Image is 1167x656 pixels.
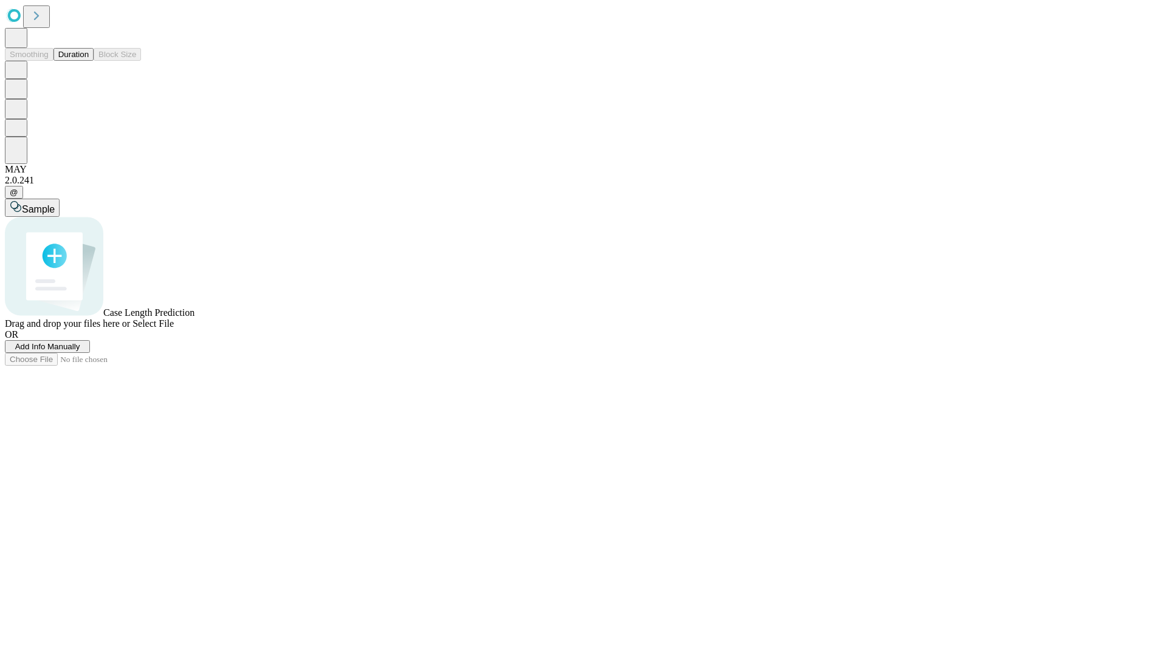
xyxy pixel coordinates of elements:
[10,188,18,197] span: @
[5,48,53,61] button: Smoothing
[133,318,174,329] span: Select File
[103,307,194,318] span: Case Length Prediction
[5,340,90,353] button: Add Info Manually
[5,164,1162,175] div: MAY
[5,175,1162,186] div: 2.0.241
[15,342,80,351] span: Add Info Manually
[94,48,141,61] button: Block Size
[22,204,55,214] span: Sample
[5,186,23,199] button: @
[5,318,130,329] span: Drag and drop your files here or
[5,199,60,217] button: Sample
[5,329,18,340] span: OR
[53,48,94,61] button: Duration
